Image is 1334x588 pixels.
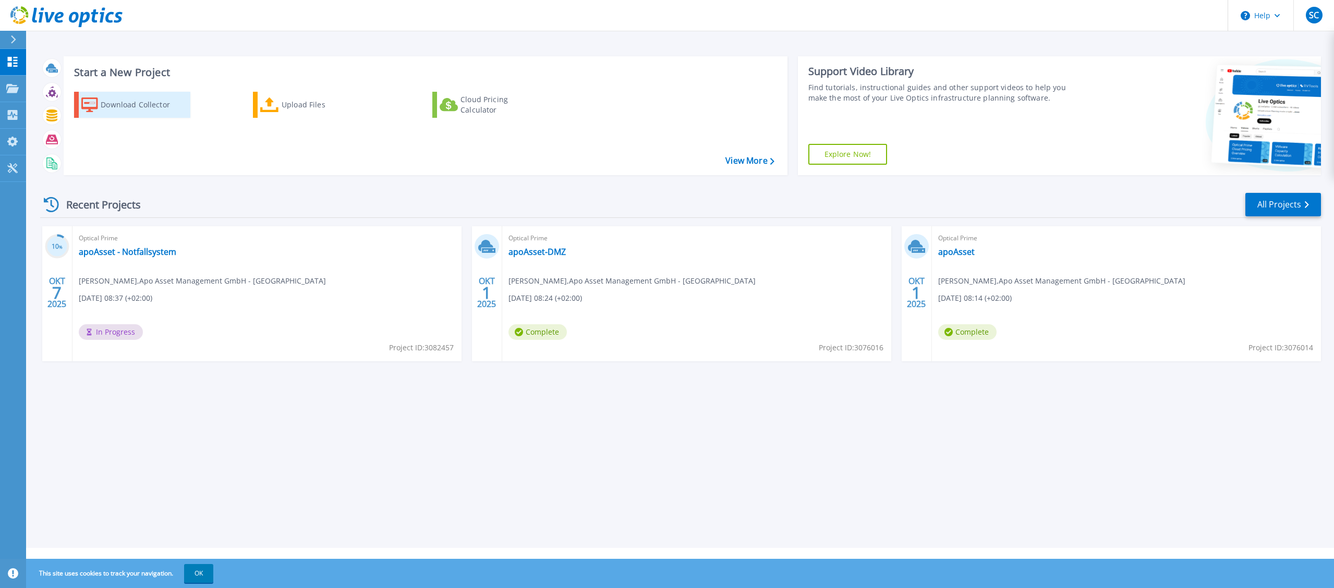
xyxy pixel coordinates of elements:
[938,275,1185,287] span: [PERSON_NAME] , Apo Asset Management GmbH - [GEOGRAPHIC_DATA]
[59,244,63,250] span: %
[47,274,67,312] div: OKT 2025
[508,247,566,257] a: apoAsset-DMZ
[79,324,143,340] span: In Progress
[912,288,921,297] span: 1
[184,564,213,583] button: OK
[1245,193,1321,216] a: All Projects
[432,92,549,118] a: Cloud Pricing Calculator
[508,275,756,287] span: [PERSON_NAME] , Apo Asset Management GmbH - [GEOGRAPHIC_DATA]
[282,94,365,115] div: Upload Files
[508,324,567,340] span: Complete
[508,232,885,244] span: Optical Prime
[79,247,176,257] a: apoAsset - Notfallsystem
[508,292,582,304] span: [DATE] 08:24 (+02:00)
[253,92,369,118] a: Upload Files
[1248,342,1313,353] span: Project ID: 3076014
[725,156,774,166] a: View More
[389,342,454,353] span: Project ID: 3082457
[40,192,155,217] div: Recent Projects
[938,232,1315,244] span: Optical Prime
[74,67,774,78] h3: Start a New Project
[52,288,62,297] span: 7
[460,94,544,115] div: Cloud Pricing Calculator
[482,288,491,297] span: 1
[808,65,1079,78] div: Support Video Library
[906,274,926,312] div: OKT 2025
[79,232,455,244] span: Optical Prime
[938,247,975,257] a: apoAsset
[45,241,69,253] h3: 10
[477,274,496,312] div: OKT 2025
[1309,11,1319,19] span: SC
[938,292,1012,304] span: [DATE] 08:14 (+02:00)
[79,292,152,304] span: [DATE] 08:37 (+02:00)
[808,144,888,165] a: Explore Now!
[938,324,997,340] span: Complete
[79,275,326,287] span: [PERSON_NAME] , Apo Asset Management GmbH - [GEOGRAPHIC_DATA]
[819,342,883,353] span: Project ID: 3076016
[101,94,184,115] div: Download Collector
[808,82,1079,103] div: Find tutorials, instructional guides and other support videos to help you make the most of your L...
[74,92,190,118] a: Download Collector
[29,564,213,583] span: This site uses cookies to track your navigation.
